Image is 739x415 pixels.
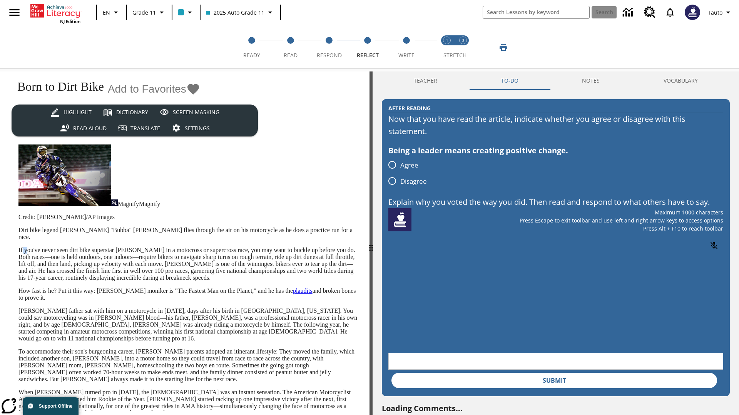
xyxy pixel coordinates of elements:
[23,397,79,415] button: Support Offline
[154,105,225,121] button: Screen Masking
[60,18,80,24] span: NJ Edition
[3,1,26,24] button: Open side menu
[173,108,219,117] div: Screen Masking
[112,120,166,136] button: Translate
[550,71,632,90] button: NOTES
[446,38,448,43] text: 1
[18,247,360,281] p: If you've never seen dirt bike superstar [PERSON_NAME] in a motocross or supercross race, you may...
[382,404,730,413] h1: Loading Comments...
[357,51,379,59] span: Reflect
[491,40,516,54] button: Print
[660,2,680,22] a: Notifications
[388,144,723,157] div: Being a leader means creating positive change.
[203,5,278,19] button: Class: 2025 Auto Grade 11, Select your class
[369,71,373,415] div: Press Enter or Spacebar and then press right and left arrow keys to move the slider
[685,5,700,20] img: Avatar
[483,6,589,18] input: search field
[452,26,474,68] button: Stretch Respond step 2 of 2
[388,104,431,113] h2: After Reading
[18,227,360,241] p: Dirt bike legend [PERSON_NAME] "Bubba" [PERSON_NAME] flies through the air on his motorcycle as h...
[3,6,112,13] body: Explain why you voted the way you did. Maximum 1000 characters Press Alt + F10 to reach toolbar P...
[618,2,639,23] a: Data Center
[118,125,127,131] img: translateIcon.svg
[54,120,112,136] button: Read Aloud
[268,26,313,68] button: Read step 2 of 5
[45,105,97,121] button: Highlight
[116,108,148,117] div: Dictionary
[462,38,464,43] text: 2
[9,80,104,94] h1: Born to Dirt Bike
[317,51,342,59] span: Respond
[345,26,390,68] button: Reflect step 4 of 5
[443,51,466,59] span: STRETCH
[382,71,469,90] button: Teacher
[680,2,705,22] button: Select a new avatar
[391,373,717,388] button: Submit
[30,2,80,24] div: Home
[384,26,429,68] button: Write step 5 of 5
[293,287,313,294] a: plaudits
[284,51,298,59] span: Read
[373,71,739,415] div: activity
[139,201,160,207] span: Magnify
[97,105,154,121] button: Dictionary
[639,2,660,23] a: Resource Center, Will open in new tab
[118,201,139,207] span: Magnify
[436,26,458,68] button: Stretch Read step 1 of 2
[99,5,124,19] button: Language: EN, Select a language
[632,71,730,90] button: VOCABULARY
[705,5,736,19] button: Profile/Settings
[130,124,160,133] div: Translate
[206,8,264,17] span: 2025 Auto Grade 11
[243,51,260,59] span: Ready
[185,124,210,133] div: Settings
[103,8,110,17] span: EN
[469,71,550,90] button: TO-DO
[18,214,360,221] p: Credit: [PERSON_NAME]/AP Images
[9,107,200,113] p: News: Eye On People
[708,8,722,17] span: Tauto
[229,26,274,68] button: Ready step 1 of 5
[388,216,723,224] p: Press Escape to exit toolbar and use left and right arrow keys to access options
[388,157,433,189] div: poll
[382,71,730,90] div: Instructional Panel Tabs
[388,113,723,138] p: Now that you have read the article, indicate whether you agree or disagree with this statement.
[388,224,723,232] p: Press Alt + F10 to reach toolbar
[400,160,418,170] span: Agree
[400,176,427,186] span: Disagree
[18,287,360,301] p: How fast is he? Put it this way: [PERSON_NAME] moniker is "The Fastest Man on the Planet," and he...
[166,120,216,136] button: Settings
[39,403,72,409] span: Support Offline
[12,105,258,136] div: split button
[388,208,723,216] p: Maximum 1000 characters
[129,5,169,19] button: Grade: Grade 11, Select a grade
[73,124,107,133] div: Read Aloud
[18,144,111,206] img: Motocross racer James Stewart flies through the air on his dirt bike.
[108,82,200,96] button: Add to Favorites - Born to Dirt Bike
[388,196,723,208] p: Explain why you voted the way you did. Then read and respond to what others have to say.
[307,26,351,68] button: Respond step 3 of 5
[175,5,197,19] button: Class color is light blue. Change class color
[111,199,118,206] img: Magnify
[705,236,723,255] button: Click to activate and allow voice recognition
[398,51,415,59] span: Write
[108,83,186,95] span: Add to Favorites
[18,348,360,383] p: To accommodate their son's burgeoning career, [PERSON_NAME] parents adopted an itinerant lifestyl...
[132,8,156,17] span: Grade 11
[64,108,92,117] div: Highlight
[18,307,360,342] p: [PERSON_NAME] father sat with him on a motorcycle in [DATE], days after his birth in [GEOGRAPHIC_...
